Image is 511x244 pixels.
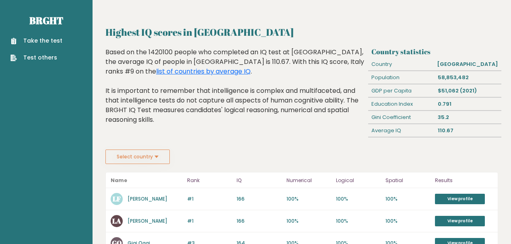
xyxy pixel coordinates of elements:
p: Numerical [286,176,331,185]
p: Logical [336,176,381,185]
p: 166 [237,195,281,203]
p: Spatial [385,176,430,185]
a: [PERSON_NAME] [128,195,167,202]
b: Name [111,177,127,184]
div: Education Index [368,98,435,111]
div: 58,853,482 [435,71,501,84]
p: #1 [187,195,232,203]
div: Based on the 1420100 people who completed an IQ test at [GEOGRAPHIC_DATA], the average IQ of peop... [105,47,365,137]
div: Country [368,58,434,71]
div: Population [368,71,435,84]
p: IQ [237,176,281,185]
p: #1 [187,217,232,225]
div: 110.67 [435,124,501,137]
div: GDP per Capita [368,84,435,97]
div: 35.2 [435,111,501,124]
p: 100% [385,195,430,203]
div: Gini Coefficient [368,111,435,124]
p: Rank [187,176,232,185]
a: View profile [435,194,485,204]
h3: Country statistics [371,47,498,56]
p: Results [435,176,493,185]
p: 100% [336,195,381,203]
a: Take the test [10,37,62,45]
text: LF [113,194,121,203]
text: LA [112,216,121,226]
a: list of countries by average IQ [156,67,251,76]
div: 0.791 [435,98,501,111]
div: $51,062 (2021) [435,84,501,97]
h2: Highest IQ scores in [GEOGRAPHIC_DATA] [105,25,498,39]
p: 100% [336,217,381,225]
a: Test others [10,53,62,62]
div: Average IQ [368,124,435,137]
p: 100% [286,195,331,203]
p: 100% [385,217,430,225]
a: [PERSON_NAME] [128,217,167,224]
button: Select country [105,150,170,164]
a: View profile [435,216,485,226]
p: 166 [237,217,281,225]
a: Brght [29,14,63,27]
div: [GEOGRAPHIC_DATA] [434,58,501,71]
p: 100% [286,217,331,225]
